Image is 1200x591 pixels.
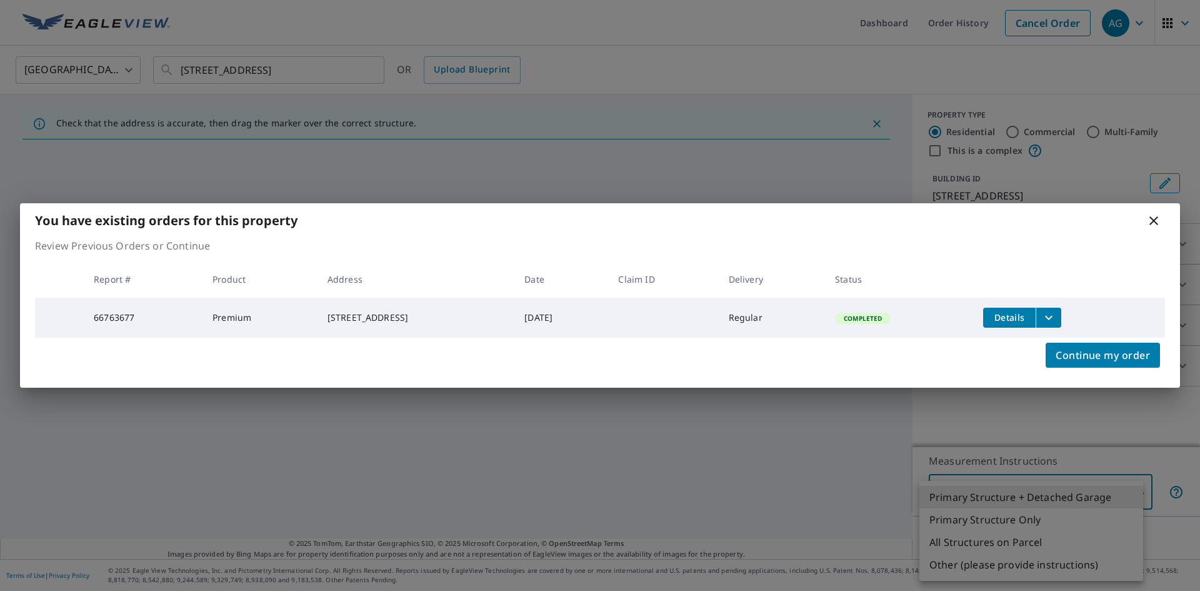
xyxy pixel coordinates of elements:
th: Product [202,261,317,298]
th: Report # [84,261,202,298]
span: Continue my order [1056,346,1150,364]
button: detailsBtn-66763677 [983,308,1036,328]
div: [STREET_ADDRESS] [327,311,504,324]
td: [DATE] [514,298,608,338]
th: Claim ID [608,261,718,298]
th: Date [514,261,608,298]
b: You have existing orders for this property [35,212,297,229]
span: Completed [836,314,889,323]
span: Details [991,311,1028,323]
th: Status [825,261,973,298]
p: Review Previous Orders or Continue [35,238,1165,253]
button: Continue my order [1046,343,1160,368]
td: Regular [719,298,825,338]
th: Delivery [719,261,825,298]
button: filesDropdownBtn-66763677 [1036,308,1061,328]
th: Address [317,261,514,298]
td: Premium [202,298,317,338]
td: 66763677 [84,298,202,338]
